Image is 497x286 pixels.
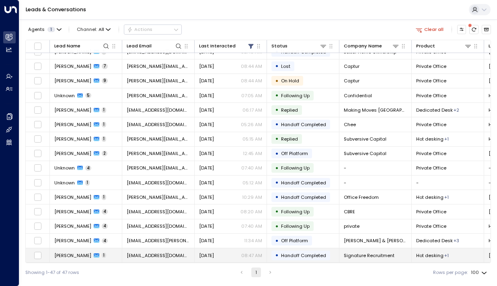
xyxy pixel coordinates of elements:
span: jack@scale-re.com [127,121,190,128]
div: Showing 1-47 of 47 rows [25,269,79,276]
span: Dedicated Desk [416,107,453,113]
div: Meeting Rooms,Private Office [454,107,459,113]
div: Button group with a nested menu [124,25,182,34]
span: Signature Recruitment [344,252,394,259]
span: Charlie.Powell1@cbre.com [127,208,190,215]
div: 100 [471,268,489,278]
span: Private Office [416,150,446,157]
div: • [275,133,279,144]
div: • [275,119,279,130]
div: • [275,206,279,217]
span: 4 [85,165,91,171]
div: Actions [127,27,152,32]
p: 05:12 AM [242,180,262,186]
button: Agents1 [25,25,64,34]
nav: pagination navigation [236,268,275,277]
span: Captur [344,63,359,69]
p: 12:45 AM [243,150,262,157]
span: 1 [102,136,106,142]
div: • [275,221,279,232]
span: Michael Auerbach [54,136,91,142]
span: CBRE [344,208,355,215]
span: Toggle select row [34,135,42,143]
span: 1949kkrampton@gmail.com [127,223,190,229]
div: • [275,192,279,202]
span: 4 [102,223,108,229]
span: Chee McGinley [54,121,91,128]
div: Last Interacted [199,42,236,50]
span: Off Platform [281,237,308,244]
p: 08:44 AM [241,78,262,84]
span: 5 [85,93,91,98]
p: 11:34 AM [244,237,262,244]
span: There are new threads available. Refresh the grid to view the latest updates. [469,25,479,34]
span: Toggle select row [34,149,42,157]
span: Grant Marcus [54,107,91,113]
span: Handoff Completed [281,194,326,200]
span: 1 [47,27,55,32]
p: 07:40 AM [241,223,262,229]
span: Charlie Powell [54,208,91,215]
span: Toggle select row [34,164,42,172]
button: Archived Leads [482,25,491,34]
span: Sep 01, 2025 [199,121,214,128]
span: Replied [281,107,298,113]
div: • [275,76,279,86]
span: Dedicated Desk [416,237,453,244]
span: Agents [28,27,45,32]
span: Making Moves London [344,107,407,113]
div: Company Name [344,42,382,50]
span: hello@askofficio.com [127,180,190,186]
span: Following Up [281,165,310,171]
span: Hot desking [416,136,444,142]
span: Office Freedom [344,194,379,200]
span: amyac@lonic.uk [127,252,190,259]
span: Subversive Capital [344,150,386,157]
span: Sep 01, 2025 [199,63,214,69]
div: • [275,90,279,101]
span: 7 [102,63,108,69]
span: Toggle select all [34,42,42,50]
span: 9 [102,78,108,84]
span: Toggle select row [34,251,42,259]
button: Channel:All [74,25,113,34]
span: Oliver.Levesley@knightfrank.com [127,136,190,142]
div: Product [416,42,472,50]
p: 07:40 AM [241,165,262,171]
div: • [275,235,279,246]
p: 08:47 AM [241,252,262,259]
span: jemima.townsend@cushwake.com [127,237,190,244]
span: Toggle select row [34,77,42,85]
span: On Hold [281,78,299,84]
span: Aug 29, 2025 [199,180,214,186]
span: private [344,223,359,229]
span: Toggle select row [34,208,42,216]
span: 1 [102,253,106,258]
span: Ken Krampton [54,223,91,229]
span: Sep 01, 2025 [199,107,214,113]
span: Chee [344,121,356,128]
span: 1 [102,194,106,200]
div: • [275,250,279,261]
div: • [275,148,279,159]
span: 4 [102,238,108,244]
span: Hot desking [416,252,444,259]
span: Sep 01, 2025 [199,136,214,142]
span: Aug 28, 2025 [199,208,214,215]
span: Private Office [416,121,446,128]
span: Aug 29, 2025 [199,78,214,84]
td: - [339,161,412,175]
span: 1 [85,180,90,186]
span: Lost [281,63,290,69]
span: Subversive Capital [344,136,386,142]
div: Lead Name [54,42,110,50]
span: Aug 29, 2025 [199,165,214,171]
span: Sep 01, 2025 [199,150,214,157]
span: Unknown [54,165,75,171]
div: Private Office [444,252,449,259]
span: Toggle select row [34,179,42,187]
div: Private Office [444,136,449,142]
span: Toggle select row [34,121,42,129]
span: Toggle select row [34,193,42,201]
span: Cushman & Wakefield UK [344,237,407,244]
